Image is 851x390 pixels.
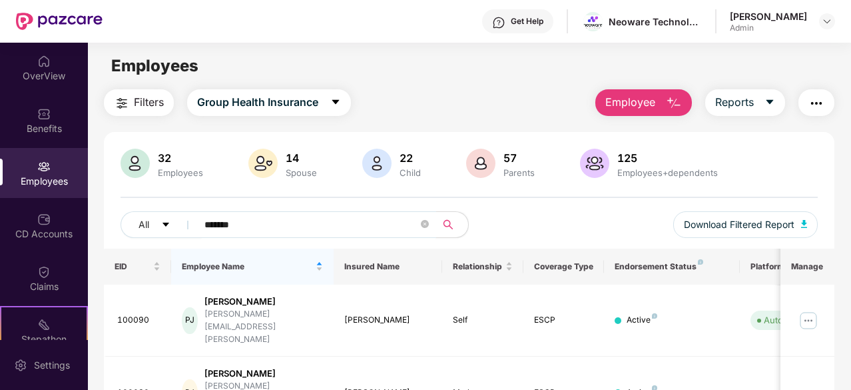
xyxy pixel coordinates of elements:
[344,314,431,327] div: [PERSON_NAME]
[115,261,151,272] span: EID
[139,217,149,232] span: All
[435,219,461,230] span: search
[580,149,609,178] img: svg+xml;base64,PHN2ZyB4bWxucz0iaHR0cDovL3d3dy53My5vcmcvMjAwMC9zdmciIHhtbG5zOnhsaW5rPSJodHRwOi8vd3...
[698,259,703,265] img: svg+xml;base64,PHN2ZyB4bWxucz0iaHR0cDovL3d3dy53My5vcmcvMjAwMC9zdmciIHdpZHRoPSI4IiBoZWlnaHQ9IjgiIH...
[204,308,323,346] div: [PERSON_NAME][EMAIL_ADDRESS][PERSON_NAME]
[283,151,320,165] div: 14
[652,313,657,319] img: svg+xml;base64,PHN2ZyB4bWxucz0iaHR0cDovL3d3dy53My5vcmcvMjAwMC9zdmciIHdpZHRoPSI4IiBoZWlnaHQ9IjgiIH...
[583,15,603,29] img: Neoware%20new%20logo-compressed-1.png
[187,89,351,116] button: Group Health Insurancecaret-down
[466,149,495,178] img: svg+xml;base64,PHN2ZyB4bWxucz0iaHR0cDovL3d3dy53My5vcmcvMjAwMC9zdmciIHhtbG5zOnhsaW5rPSJodHRwOi8vd3...
[666,95,682,111] img: svg+xml;base64,PHN2ZyB4bWxucz0iaHR0cDovL3d3dy53My5vcmcvMjAwMC9zdmciIHhtbG5zOnhsaW5rPSJodHRwOi8vd3...
[798,310,819,331] img: manageButton
[453,314,513,327] div: Self
[595,89,692,116] button: Employee
[397,167,424,178] div: Child
[534,314,594,327] div: ESCP
[117,314,161,327] div: 100090
[609,15,702,28] div: Neoware Technology
[501,167,537,178] div: Parents
[715,94,754,111] span: Reports
[808,95,824,111] img: svg+xml;base64,PHN2ZyB4bWxucz0iaHR0cDovL3d3dy53My5vcmcvMjAwMC9zdmciIHdpZHRoPSIyNCIgaGVpZ2h0PSIyNC...
[134,94,164,111] span: Filters
[111,56,198,75] span: Employees
[627,314,657,327] div: Active
[730,23,807,33] div: Admin
[104,89,174,116] button: Filters
[204,367,323,380] div: [PERSON_NAME]
[37,55,51,68] img: svg+xml;base64,PHN2ZyBpZD0iSG9tZSIgeG1sbnM9Imh0dHA6Ly93d3cudzMub3JnLzIwMDAvc3ZnIiB3aWR0aD0iMjAiIG...
[121,211,202,238] button: Allcaret-down
[511,16,543,27] div: Get Help
[453,261,503,272] span: Relationship
[605,94,655,111] span: Employee
[421,219,429,231] span: close-circle
[37,213,51,226] img: svg+xml;base64,PHN2ZyBpZD0iQ0RfQWNjb3VudHMiIGRhdGEtbmFtZT0iQ0QgQWNjb3VudHMiIHhtbG5zPSJodHRwOi8vd3...
[615,167,720,178] div: Employees+dependents
[615,151,720,165] div: 125
[397,151,424,165] div: 22
[182,307,197,334] div: PJ
[121,149,150,178] img: svg+xml;base64,PHN2ZyB4bWxucz0iaHR0cDovL3d3dy53My5vcmcvMjAwMC9zdmciIHhtbG5zOnhsaW5rPSJodHRwOi8vd3...
[161,220,170,231] span: caret-down
[615,261,728,272] div: Endorsement Status
[197,94,318,111] span: Group Health Insurance
[684,217,794,232] span: Download Filtered Report
[435,211,469,238] button: search
[30,359,74,372] div: Settings
[104,249,172,285] th: EID
[37,318,51,331] img: svg+xml;base64,PHN2ZyB4bWxucz0iaHR0cDovL3d3dy53My5vcmcvMjAwMC9zdmciIHdpZHRoPSIyMSIgaGVpZ2h0PSIyMC...
[492,16,505,29] img: svg+xml;base64,PHN2ZyBpZD0iSGVscC0zMngzMiIgeG1sbnM9Imh0dHA6Ly93d3cudzMub3JnLzIwMDAvc3ZnIiB3aWR0aD...
[330,97,341,109] span: caret-down
[248,149,278,178] img: svg+xml;base64,PHN2ZyB4bWxucz0iaHR0cDovL3d3dy53My5vcmcvMjAwMC9zdmciIHhtbG5zOnhsaW5rPSJodHRwOi8vd3...
[780,249,834,285] th: Manage
[730,10,807,23] div: [PERSON_NAME]
[283,167,320,178] div: Spouse
[37,107,51,121] img: svg+xml;base64,PHN2ZyBpZD0iQmVuZWZpdHMiIHhtbG5zPSJodHRwOi8vd3d3LnczLm9yZy8yMDAwL3N2ZyIgd2lkdGg9Ij...
[764,97,775,109] span: caret-down
[362,149,392,178] img: svg+xml;base64,PHN2ZyB4bWxucz0iaHR0cDovL3d3dy53My5vcmcvMjAwMC9zdmciIHhtbG5zOnhsaW5rPSJodHRwOi8vd3...
[501,151,537,165] div: 57
[16,13,103,30] img: New Pazcare Logo
[673,211,818,238] button: Download Filtered Report
[822,16,832,27] img: svg+xml;base64,PHN2ZyBpZD0iRHJvcGRvd24tMzJ4MzIiIHhtbG5zPSJodHRwOi8vd3d3LnczLm9yZy8yMDAwL3N2ZyIgd2...
[750,261,824,272] div: Platform Status
[155,151,206,165] div: 32
[801,220,808,228] img: svg+xml;base64,PHN2ZyB4bWxucz0iaHR0cDovL3d3dy53My5vcmcvMjAwMC9zdmciIHhtbG5zOnhsaW5rPSJodHRwOi8vd3...
[421,220,429,228] span: close-circle
[182,261,313,272] span: Employee Name
[1,333,87,346] div: Stepathon
[523,249,605,285] th: Coverage Type
[155,167,206,178] div: Employees
[442,249,523,285] th: Relationship
[764,313,817,327] div: Auto Verified
[334,249,442,285] th: Insured Name
[37,265,51,279] img: svg+xml;base64,PHN2ZyBpZD0iQ2xhaW0iIHhtbG5zPSJodHRwOi8vd3d3LnczLm9yZy8yMDAwL3N2ZyIgd2lkdGg9IjIwIi...
[204,295,323,308] div: [PERSON_NAME]
[114,95,130,111] img: svg+xml;base64,PHN2ZyB4bWxucz0iaHR0cDovL3d3dy53My5vcmcvMjAwMC9zdmciIHdpZHRoPSIyNCIgaGVpZ2h0PSIyNC...
[14,359,27,372] img: svg+xml;base64,PHN2ZyBpZD0iU2V0dGluZy0yMHgyMCIgeG1sbnM9Imh0dHA6Ly93d3cudzMub3JnLzIwMDAvc3ZnIiB3aW...
[37,160,51,173] img: svg+xml;base64,PHN2ZyBpZD0iRW1wbG95ZWVzIiB4bWxucz0iaHR0cDovL3d3dy53My5vcmcvMjAwMC9zdmciIHdpZHRoPS...
[705,89,785,116] button: Reportscaret-down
